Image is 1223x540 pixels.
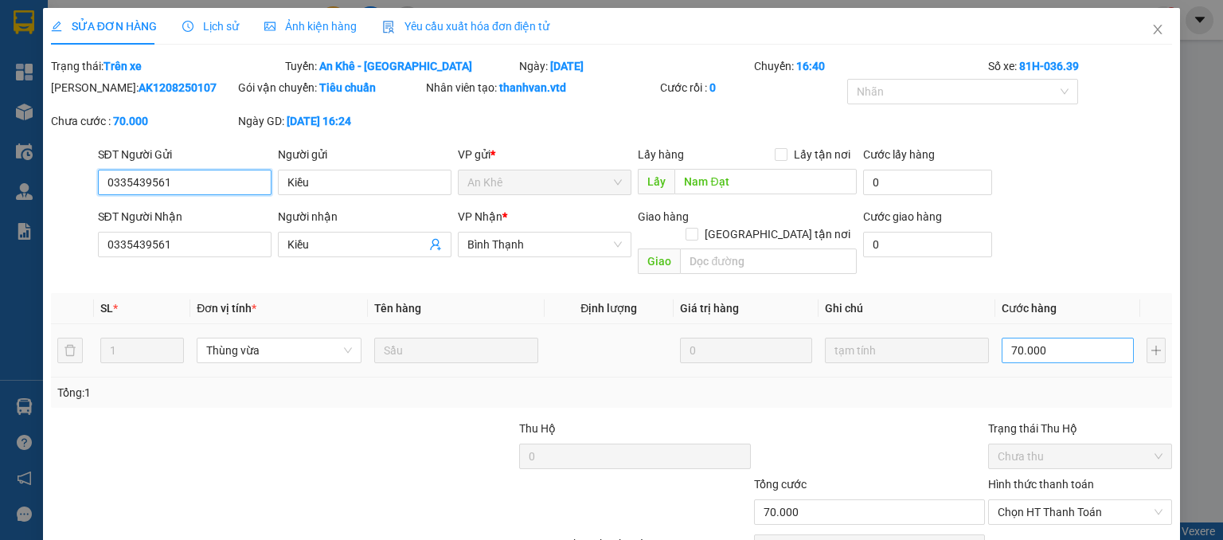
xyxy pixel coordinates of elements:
[467,170,622,194] span: An Khê
[458,146,631,163] div: VP gửi
[1019,60,1079,72] b: 81H-036.39
[283,57,518,75] div: Tuyến:
[264,21,275,32] span: picture
[197,302,256,315] span: Đơn vị tính
[680,338,812,363] input: 0
[674,169,857,194] input: Dọc đường
[49,57,283,75] div: Trạng thái:
[98,146,272,163] div: SĐT Người Gửi
[382,20,550,33] span: Yêu cầu xuất hóa đơn điện tử
[382,21,395,33] img: icon
[660,79,844,96] div: Cước rồi :
[57,384,473,401] div: Tổng: 1
[264,20,357,33] span: Ảnh kiện hàng
[987,57,1174,75] div: Số xe:
[580,302,637,315] span: Định lượng
[429,238,442,251] span: user-add
[374,302,421,315] span: Tên hàng
[519,422,556,435] span: Thu Hộ
[100,302,113,315] span: SL
[638,169,674,194] span: Lấy
[98,208,272,225] div: SĐT Người Nhận
[863,232,992,257] input: Cước giao hàng
[113,115,148,127] b: 70.000
[319,60,472,72] b: An Khê - [GEOGRAPHIC_DATA]
[518,57,752,75] div: Ngày:
[51,79,235,96] div: [PERSON_NAME]:
[825,338,989,363] input: Ghi Chú
[57,338,83,363] button: delete
[287,115,351,127] b: [DATE] 16:24
[638,248,680,274] span: Giao
[680,302,739,315] span: Giá trị hàng
[51,21,62,32] span: edit
[550,60,584,72] b: [DATE]
[238,112,422,130] div: Ngày GD:
[1135,8,1180,53] button: Close
[998,500,1162,524] span: Chọn HT Thanh Toán
[182,21,193,32] span: clock-circle
[467,233,622,256] span: Bình Thạnh
[1151,23,1164,36] span: close
[819,293,995,324] th: Ghi chú
[319,81,376,94] b: Tiêu chuẩn
[863,170,992,195] input: Cước lấy hàng
[51,112,235,130] div: Chưa cước :
[278,146,451,163] div: Người gửi
[638,210,689,223] span: Giao hàng
[988,478,1094,491] label: Hình thức thanh toán
[998,444,1162,468] span: Chưa thu
[709,81,716,94] b: 0
[698,225,857,243] span: [GEOGRAPHIC_DATA] tận nơi
[638,148,684,161] span: Lấy hàng
[754,478,807,491] span: Tổng cước
[1002,302,1057,315] span: Cước hàng
[1147,338,1166,363] button: plus
[426,79,657,96] div: Nhân viên tạo:
[139,81,217,94] b: AK1208250107
[278,208,451,225] div: Người nhận
[787,146,857,163] span: Lấy tận nơi
[863,210,942,223] label: Cước giao hàng
[988,420,1172,437] div: Trạng thái Thu Hộ
[104,60,142,72] b: Trên xe
[51,20,157,33] span: SỬA ĐƠN HÀNG
[796,60,825,72] b: 16:40
[238,79,422,96] div: Gói vận chuyển:
[374,338,538,363] input: VD: Bàn, Ghế
[499,81,566,94] b: thanhvan.vtd
[182,20,239,33] span: Lịch sử
[680,248,857,274] input: Dọc đường
[863,148,935,161] label: Cước lấy hàng
[206,338,351,362] span: Thùng vừa
[752,57,987,75] div: Chuyến:
[458,210,502,223] span: VP Nhận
